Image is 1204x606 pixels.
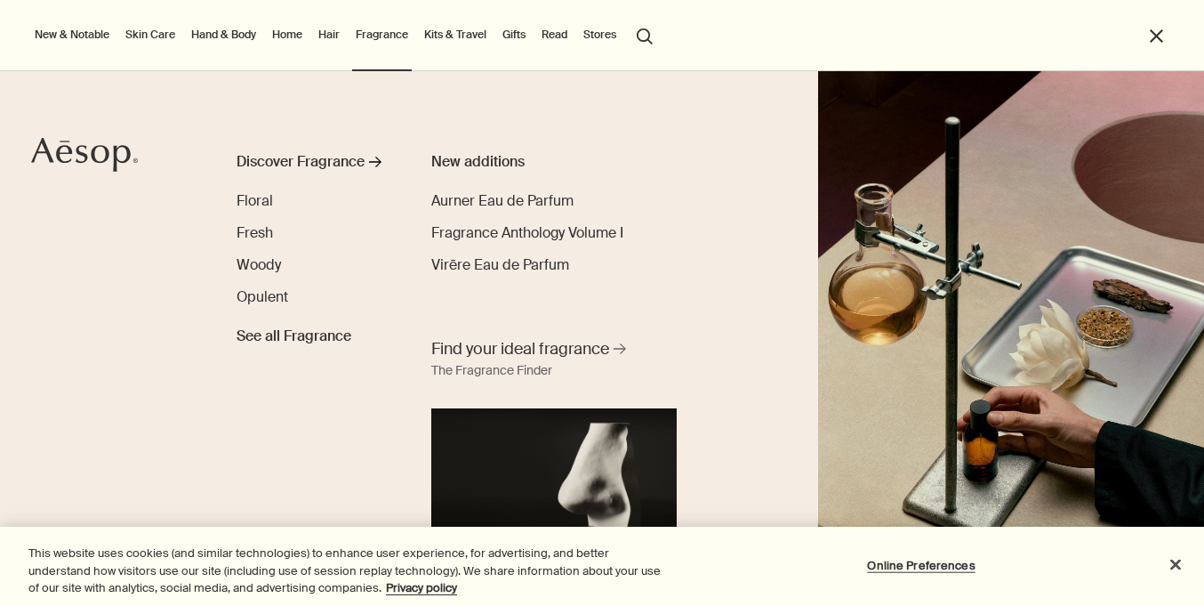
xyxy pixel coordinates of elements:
div: The Fragrance Finder [431,360,552,382]
svg: Aesop [31,137,138,173]
button: Open search [629,18,661,52]
button: Close [1156,545,1195,584]
span: Floral [237,191,273,210]
a: Hair [315,24,343,45]
a: Virēre Eau de Parfum [431,255,569,276]
a: Skin Care [122,24,179,45]
a: Aesop [31,137,138,177]
a: Woody [237,255,281,276]
div: This website uses cookies (and similar technologies) to enhance user experience, for advertising,... [28,545,662,597]
a: More information about your privacy, opens in a new tab [386,580,457,595]
span: Fragrance Anthology Volume I [431,223,623,242]
span: Aurner Eau de Parfum [431,191,574,210]
div: New additions [431,151,624,173]
a: See all Fragrance [237,319,351,347]
a: Fragrance Anthology Volume I [431,222,623,244]
span: Woody [237,255,281,274]
div: Discover Fragrance [237,151,365,173]
a: Floral [237,190,273,212]
span: Fresh [237,223,273,242]
a: Gifts [499,24,529,45]
a: Read [538,24,571,45]
button: Online Preferences, Opens the preference center dialog [866,547,977,583]
button: Stores [580,24,620,45]
a: Opulent [237,287,288,308]
button: New & Notable [31,24,113,45]
span: See all Fragrance [237,326,351,347]
span: Opulent [237,287,288,306]
a: Kits & Travel [421,24,490,45]
img: Plaster sculptures of noses resting on stone podiums and a wooden ladder. [818,71,1204,606]
a: Find your ideal fragrance The Fragrance FinderA nose sculpture placed in front of black background [427,334,681,546]
a: Home [269,24,306,45]
a: Discover Fragrance [237,151,395,180]
span: Find your ideal fragrance [431,338,609,360]
a: Fragrance [352,24,412,45]
button: Close the Menu [1146,26,1167,46]
a: Hand & Body [188,24,260,45]
a: Aurner Eau de Parfum [431,190,574,212]
a: Fresh [237,222,273,244]
span: Virēre Eau de Parfum [431,255,569,274]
